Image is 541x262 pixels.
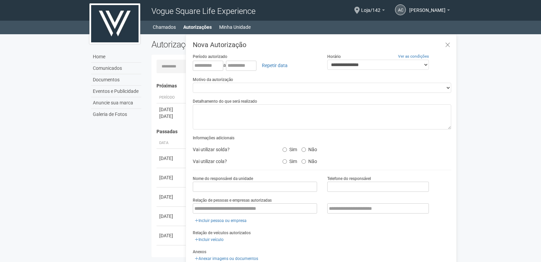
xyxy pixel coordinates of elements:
label: Relação de pessoas e empresas autorizadas [193,197,272,203]
label: Sim [283,144,297,153]
span: Vogue Square Life Experience [151,6,255,16]
div: Vai utilizar solda? [188,144,277,155]
span: Loja/142 [361,1,380,13]
label: Nome do responsável da unidade [193,176,253,182]
h4: Próximas [157,83,447,88]
h3: Nova Autorização [193,41,451,48]
div: [DATE] [159,213,184,220]
label: Relação de veículos autorizados [193,230,251,236]
th: Período [157,92,187,103]
a: Galeria de Fotos [91,109,141,120]
label: Não [301,156,317,164]
div: Vai utilizar cola? [188,156,277,166]
div: [DATE] [159,251,184,258]
img: logo.jpg [89,3,140,44]
div: [DATE] [159,106,184,113]
a: Incluir veículo [193,236,226,243]
label: Anexos [193,249,206,255]
h4: Passadas [157,129,447,134]
span: Antonio Carlos Santos de Freitas [409,1,445,13]
div: [DATE] [159,232,184,239]
a: Repetir data [257,60,292,71]
h2: Autorizações [151,39,296,49]
label: Horário [327,54,341,60]
label: Informações adicionais [193,135,234,141]
input: Não [301,159,306,164]
a: Incluir pessoa ou empresa [193,217,249,224]
div: [DATE] [159,155,184,162]
div: [DATE] [159,113,184,120]
label: Período autorizado [193,54,227,60]
label: Motivo da autorização [193,77,233,83]
a: [PERSON_NAME] [409,8,450,14]
th: Data [157,138,187,149]
a: Chamados [153,22,176,32]
input: Não [301,147,306,152]
a: Ver as condições [398,54,429,59]
a: Anuncie sua marca [91,97,141,109]
a: Home [91,51,141,63]
label: Sim [283,156,297,164]
a: Autorizações [183,22,212,32]
a: Comunicados [91,63,141,74]
div: [DATE] [159,174,184,181]
input: Sim [283,147,287,152]
a: Loja/142 [361,8,385,14]
div: [DATE] [159,194,184,200]
label: Telefone do responsável [327,176,371,182]
a: Minha Unidade [219,22,251,32]
div: a [193,60,317,71]
a: Eventos e Publicidade [91,86,141,97]
label: Não [301,144,317,153]
a: AC [395,4,406,15]
input: Sim [283,159,287,164]
a: Documentos [91,74,141,86]
label: Detalhamento do que será realizado [193,98,257,104]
